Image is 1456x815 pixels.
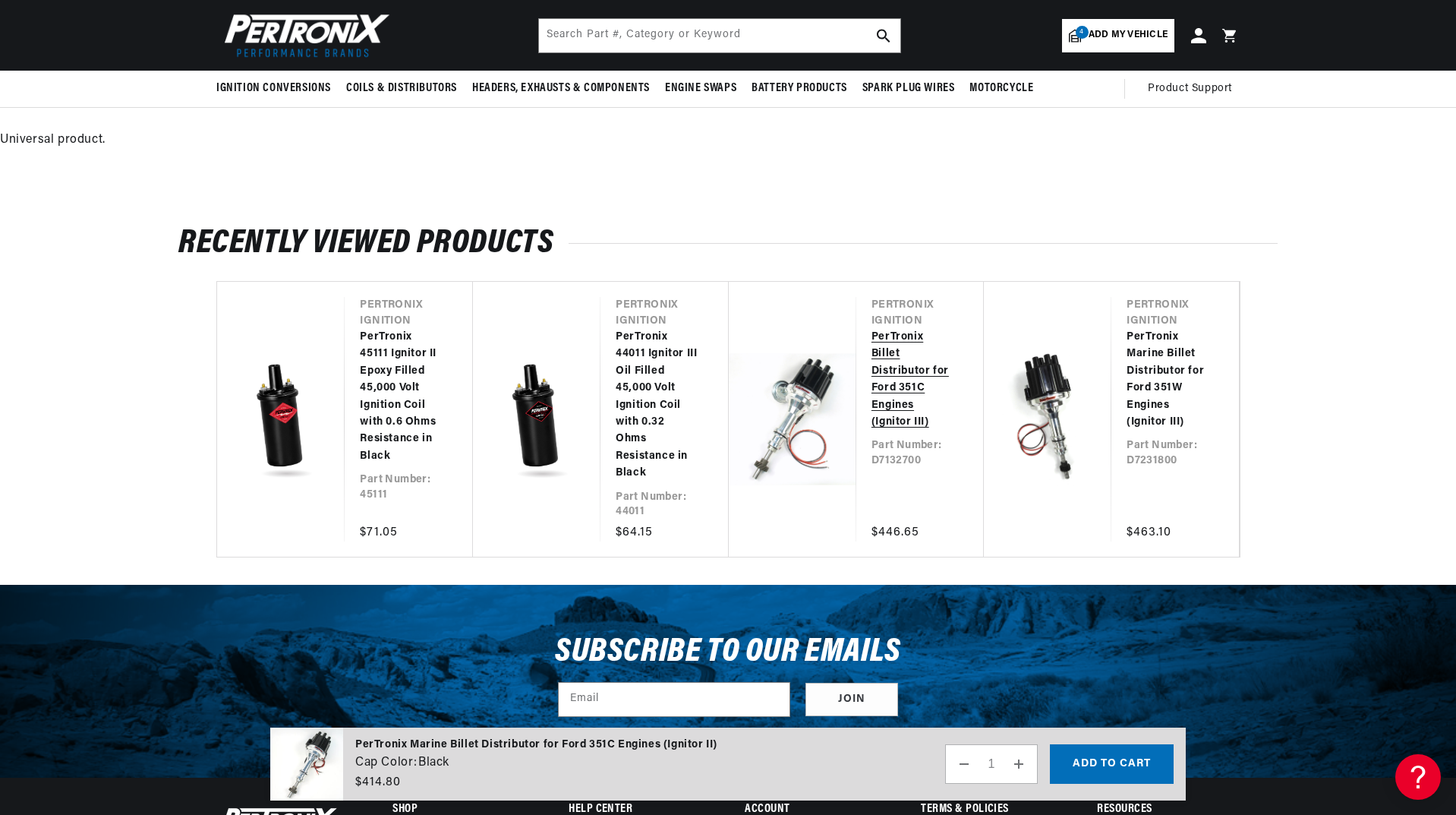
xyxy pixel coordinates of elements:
[559,683,789,716] input: Email
[339,71,465,106] summary: Coils & Distributors
[1127,329,1209,431] a: PerTronix Marine Billet Distributor for Ford 351W Engines (Ignitor III)
[216,281,1240,558] ul: Slider
[418,753,449,773] dd: Black
[346,81,457,96] span: Coils & Distributors
[1076,26,1089,39] span: 4
[355,753,418,773] dt: Cap Color:
[216,81,331,96] span: Ignition Conversions
[472,81,650,96] span: Headers, Exhausts & Components
[867,19,900,52] button: search button
[360,329,442,465] a: PerTronix 45111 Ignitor II Epoxy Filled 45,000 Volt Ignition Coil with 0.6 Ohms Resistance in Black
[862,81,955,96] span: Spark Plug Wires
[665,81,736,96] span: Engine Swaps
[871,329,953,431] a: PerTronix Billet Distributor for Ford 351C Engines (Ignitor III)
[1089,28,1168,43] span: Add my vehicle
[752,81,847,96] span: Battery Products
[805,683,898,717] button: Subscribe
[270,728,343,801] img: PerTronix Marine Billet Distributor for Ford 351C Engines (Ignitor II)
[855,71,963,106] summary: Spark Plug Wires
[744,71,855,106] summary: Battery Products
[657,71,744,106] summary: Engine Swaps
[962,71,1041,106] summary: Motorcycle
[355,737,717,753] div: PerTronix Marine Billet Distributor for Ford 351C Engines (Ignitor II)
[539,19,900,52] input: Search Part #, Category or Keyword
[178,229,1278,258] h2: RECENTLY VIEWED PRODUCTS
[1062,19,1174,52] a: 4Add my vehicle
[1148,81,1232,97] span: Product Support
[216,71,339,106] summary: Ignition Conversions
[1050,744,1174,784] button: Add to cart
[465,71,657,106] summary: Headers, Exhausts & Components
[355,773,401,791] span: $414.80
[1148,71,1240,107] summary: Product Support
[969,81,1033,96] span: Motorcycle
[216,9,391,62] img: Pertronix
[616,329,698,482] a: PerTronix 44011 Ignitor III Oil Filled 45,000 Volt Ignition Coil with 0.32 Ohms Resistance in Black
[555,638,901,667] h3: Subscribe to our emails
